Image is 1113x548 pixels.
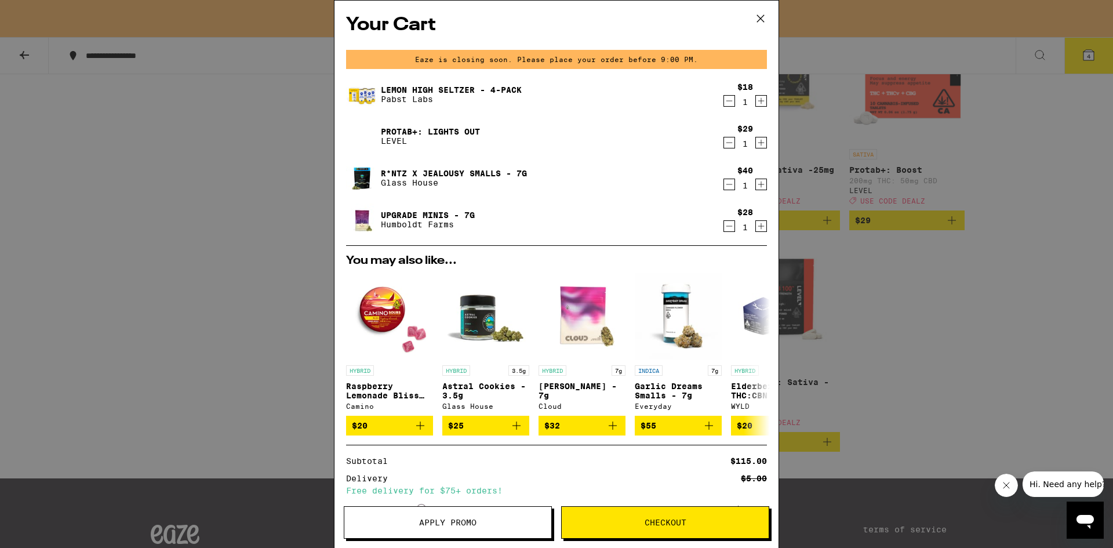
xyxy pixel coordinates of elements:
[448,421,464,430] span: $25
[346,402,433,410] div: Camino
[731,273,818,360] img: WYLD - Elderberry THC:CBN 2:1 Gummies
[641,421,656,430] span: $55
[755,137,767,148] button: Increment
[381,127,480,136] a: ProTab+: Lights Out
[723,220,735,232] button: Decrement
[381,178,527,187] p: Glass House
[346,416,433,436] button: Add to bag
[352,421,368,430] span: $20
[723,95,735,107] button: Decrement
[736,505,767,513] div: $59.00
[346,457,396,465] div: Subtotal
[539,365,566,376] p: HYBRID
[1023,471,1104,497] iframe: Message from company
[737,139,753,148] div: 1
[755,95,767,107] button: Increment
[539,382,625,400] p: [PERSON_NAME] - 7g
[635,273,722,360] img: Everyday - Garlic Dreams Smalls - 7g
[723,179,735,190] button: Decrement
[635,416,722,436] button: Add to bag
[346,50,767,69] div: Eaze is closing soon. Please place your order before 9:00 PM.
[346,78,379,111] img: Lemon High Seltzer - 4-Pack
[381,169,527,178] a: R*ntz x Jealousy Smalls - 7g
[344,506,552,539] button: Apply Promo
[731,273,818,416] a: Open page for Elderberry THC:CBN 2:1 Gummies from WYLD
[635,273,722,416] a: Open page for Garlic Dreams Smalls - 7g from Everyday
[381,85,522,95] a: Lemon High Seltzer - 4-Pack
[346,162,379,194] img: R*ntz x Jealousy Smalls - 7g
[737,181,753,190] div: 1
[708,365,722,376] p: 7g
[741,474,767,482] div: $5.00
[755,179,767,190] button: Increment
[346,474,396,482] div: Delivery
[346,273,433,416] a: Open page for Raspberry Lemonade Bliss Sour Gummies from Camino
[381,136,480,146] p: LEVEL
[731,382,818,400] p: Elderberry THC:CBN 2:1 Gummies
[737,223,753,232] div: 1
[635,365,663,376] p: INDICA
[346,204,379,236] img: Upgrade Minis - 7g
[381,220,475,229] p: Humboldt Farms
[442,273,529,360] img: Glass House - Astral Cookies - 3.5g
[635,382,722,400] p: Garlic Dreams Smalls - 7g
[442,382,529,400] p: Astral Cookies - 3.5g
[442,416,529,436] button: Add to bag
[346,120,379,153] img: ProTab+: Lights Out
[442,273,529,416] a: Open page for Astral Cookies - 3.5g from Glass House
[731,402,818,410] div: WYLD
[737,166,753,175] div: $40
[7,8,83,17] span: Hi. Need any help?
[381,95,522,104] p: Pabst Labs
[731,416,818,436] button: Add to bag
[737,208,753,217] div: $28
[539,273,625,416] a: Open page for Runtz - 7g from Cloud
[346,12,767,38] h2: Your Cart
[731,365,759,376] p: HYBRID
[737,97,753,107] div: 1
[755,220,767,232] button: Increment
[561,506,769,539] button: Checkout
[723,137,735,148] button: Decrement
[737,82,753,92] div: $18
[737,124,753,133] div: $29
[544,421,560,430] span: $32
[612,365,625,376] p: 7g
[346,382,433,400] p: Raspberry Lemonade Bliss Sour Gummies
[381,211,475,220] a: Upgrade Minis - 7g
[635,402,722,410] div: Everyday
[346,273,433,360] img: Camino - Raspberry Lemonade Bliss Sour Gummies
[995,474,1018,497] iframe: Close message
[442,365,470,376] p: HYBRID
[539,402,625,410] div: Cloud
[442,402,529,410] div: Glass House
[539,416,625,436] button: Add to bag
[346,255,767,267] h2: You may also like...
[645,518,686,527] span: Checkout
[346,365,374,376] p: HYBRID
[737,421,752,430] span: $20
[730,457,767,465] div: $115.00
[346,487,767,495] div: Free delivery for $75+ orders!
[1067,502,1104,539] iframe: Button to launch messaging window
[508,365,529,376] p: 3.5g
[346,504,426,514] div: Taxes & Fees
[419,518,477,527] span: Apply Promo
[539,273,625,360] img: Cloud - Runtz - 7g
